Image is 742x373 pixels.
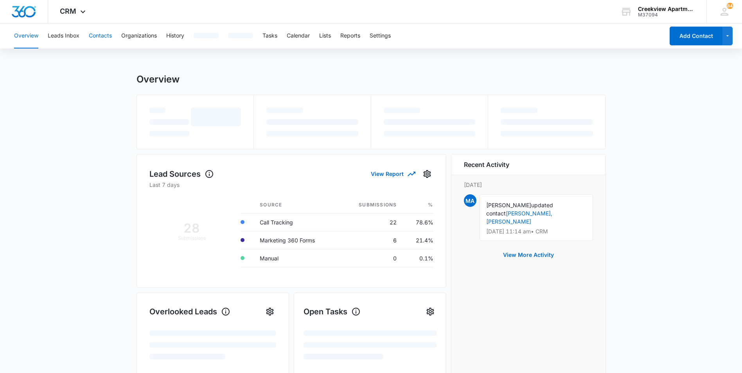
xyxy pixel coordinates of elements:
[403,231,433,249] td: 21.4%
[149,306,230,317] h1: Overlooked Leads
[727,3,733,9] span: 84
[60,7,76,15] span: CRM
[464,181,593,189] p: [DATE]
[486,210,552,225] a: [PERSON_NAME], [PERSON_NAME]
[319,23,331,48] button: Lists
[370,23,391,48] button: Settings
[339,213,403,231] td: 22
[253,249,339,267] td: Manual
[403,197,433,213] th: %
[253,197,339,213] th: Source
[421,168,433,180] button: Settings
[424,305,437,318] button: Settings
[166,23,184,48] button: History
[89,23,112,48] button: Contacts
[14,23,38,48] button: Overview
[264,305,276,318] button: Settings
[486,202,531,208] span: [PERSON_NAME]
[149,181,433,189] p: Last 7 days
[137,74,180,85] h1: Overview
[304,306,361,317] h1: Open Tasks
[287,23,310,48] button: Calendar
[371,167,415,181] button: View Report
[253,213,339,231] td: Call Tracking
[253,231,339,249] td: Marketing 360 Forms
[262,23,277,48] button: Tasks
[495,246,562,264] button: View More Activity
[149,168,214,180] h1: Lead Sources
[727,3,733,9] div: notifications count
[464,160,509,169] h6: Recent Activity
[403,249,433,267] td: 0.1%
[340,23,360,48] button: Reports
[339,249,403,267] td: 0
[638,12,695,18] div: account id
[670,27,722,45] button: Add Contact
[486,229,586,234] p: [DATE] 11:14 am • CRM
[638,6,695,12] div: account name
[339,197,403,213] th: Submissions
[464,194,476,207] span: MA
[339,231,403,249] td: 6
[48,23,79,48] button: Leads Inbox
[403,213,433,231] td: 78.6%
[121,23,157,48] button: Organizations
